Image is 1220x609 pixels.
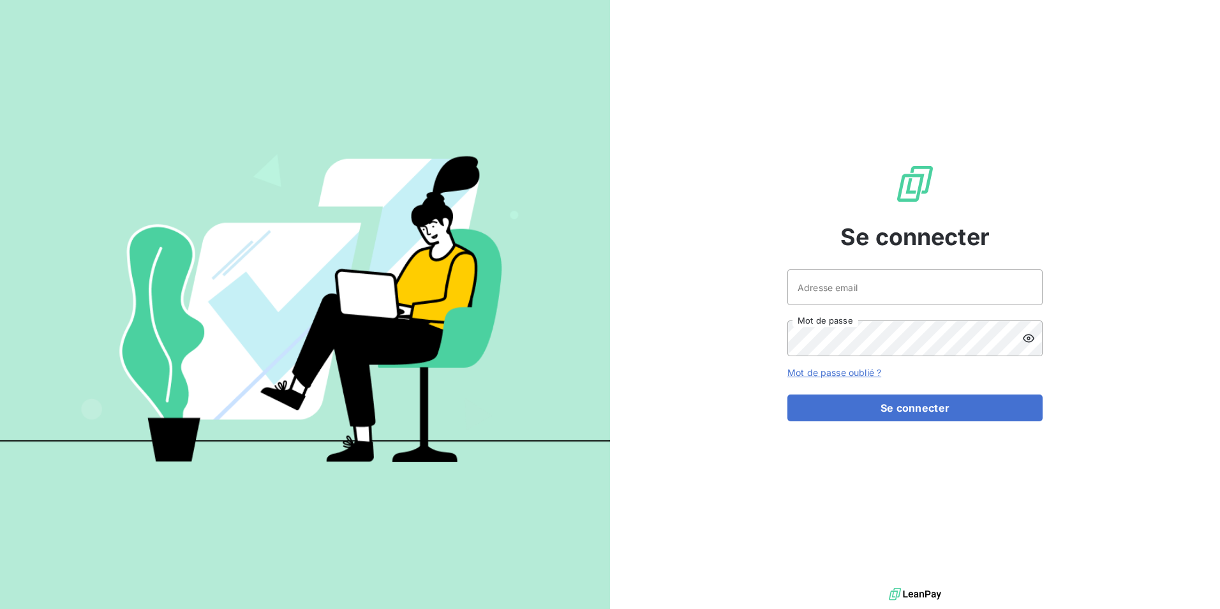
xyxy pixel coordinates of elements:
[787,395,1043,421] button: Se connecter
[895,163,935,204] img: Logo LeanPay
[889,585,941,604] img: logo
[787,269,1043,305] input: placeholder
[840,220,990,254] span: Se connecter
[787,367,881,378] a: Mot de passe oublié ?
